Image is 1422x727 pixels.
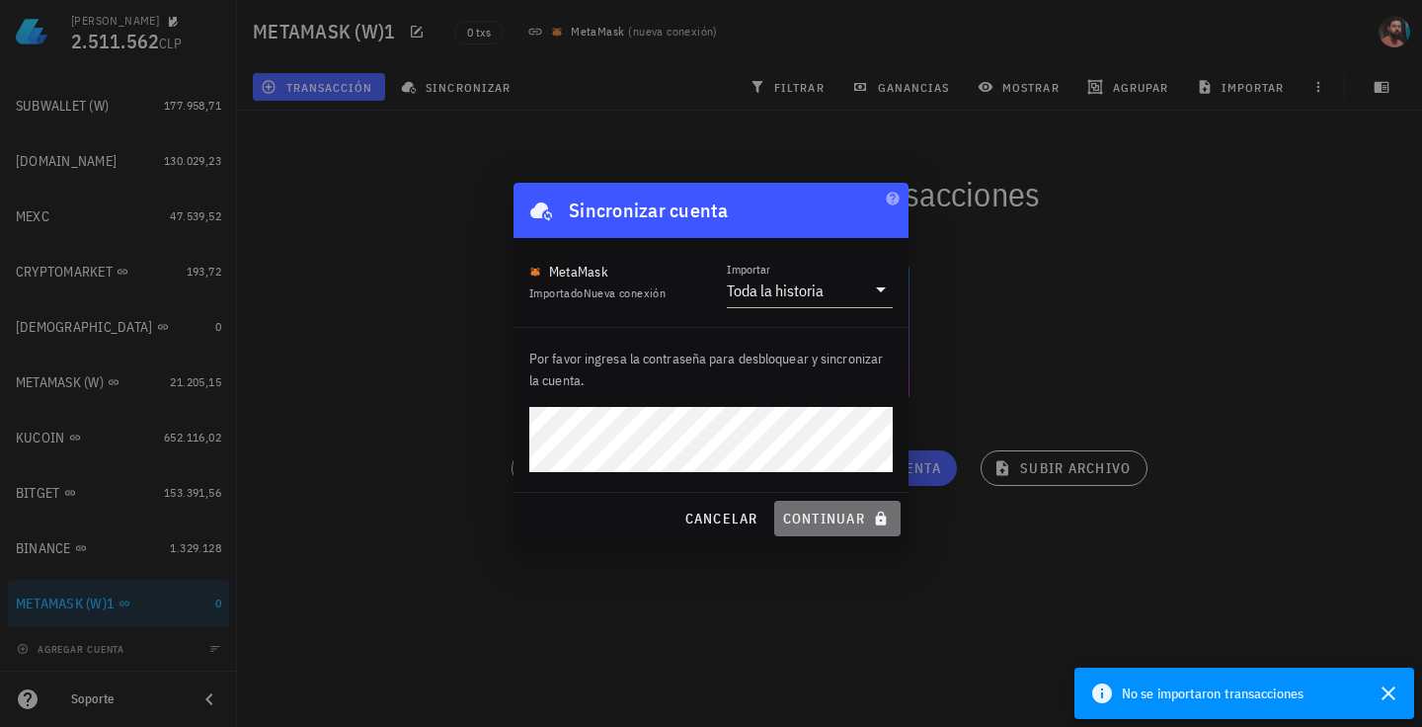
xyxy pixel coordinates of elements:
span: Nueva conexión [584,285,667,300]
div: Sincronizar cuenta [569,195,729,226]
span: No se importaron transacciones [1122,683,1303,704]
div: MetaMask [549,262,608,282]
div: ImportarToda la historia [727,274,893,307]
span: continuar [782,510,893,527]
label: Importar [727,262,770,277]
span: Importado [529,285,666,300]
span: cancelar [683,510,757,527]
img: SVG_MetaMask_Icon_Color.svg [529,266,541,278]
button: continuar [774,501,901,536]
p: Por favor ingresa la contraseña para desbloquear y sincronizar la cuenta. [529,348,893,391]
div: Toda la historia [727,281,824,300]
button: cancelar [675,501,765,536]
